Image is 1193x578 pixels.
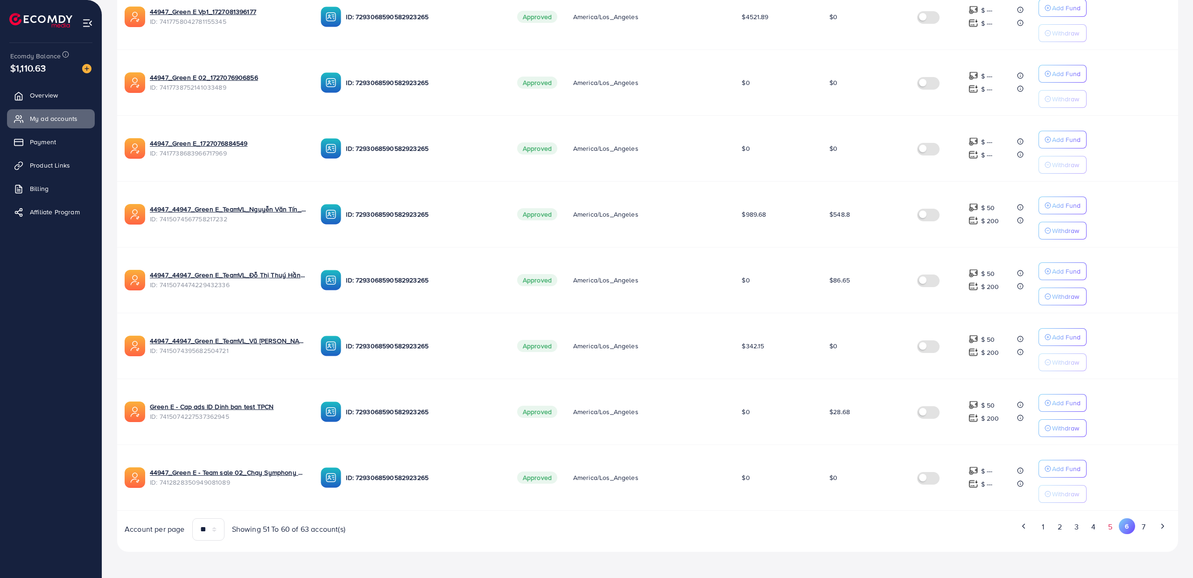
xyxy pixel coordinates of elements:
span: $0 [742,473,750,482]
button: Go to page 6 [1119,518,1135,534]
button: Add Fund [1039,131,1087,148]
button: Add Fund [1039,328,1087,346]
p: Add Fund [1052,134,1081,145]
span: ID: 7415074395682504721 [150,346,306,355]
span: Approved [517,274,557,286]
img: ic-ads-acc.e4c84228.svg [125,204,145,225]
p: Add Fund [1052,397,1081,409]
a: Payment [7,133,95,151]
p: Withdraw [1052,291,1079,302]
img: top-up amount [968,216,978,226]
span: ID: 7412828350949081089 [150,478,306,487]
a: Billing [7,179,95,198]
p: Add Fund [1052,200,1081,211]
span: Approved [517,142,557,155]
span: Approved [517,472,557,484]
img: ic-ba-acc.ded83a64.svg [321,402,341,422]
span: Approved [517,340,557,352]
button: Withdraw [1039,24,1087,42]
button: Add Fund [1039,394,1087,412]
a: Overview [7,86,95,105]
button: Go to page 2 [1051,518,1068,536]
a: Product Links [7,156,95,175]
img: top-up amount [968,150,978,160]
img: top-up amount [968,347,978,357]
a: Green E - Cap ads ID Dinh ban test TPCN [150,402,306,411]
span: $0 [742,275,750,285]
img: ic-ads-acc.e4c84228.svg [125,270,145,290]
p: Withdraw [1052,488,1079,500]
p: $ --- [981,5,993,16]
span: My ad accounts [30,114,77,123]
p: $ --- [981,70,993,82]
img: top-up amount [968,400,978,410]
p: $ --- [981,149,993,161]
span: $0 [742,144,750,153]
a: Affiliate Program [7,203,95,221]
img: top-up amount [968,268,978,278]
span: $0 [829,12,837,21]
p: $ 50 [981,400,995,411]
p: Add Fund [1052,463,1081,474]
span: $0 [742,407,750,416]
a: 44947_Green E - Team sale 02_Chạy Symphony Ads [150,468,306,477]
button: Go to page 4 [1085,518,1102,536]
img: top-up amount [968,203,978,212]
span: $989.68 [742,210,766,219]
img: top-up amount [968,5,978,15]
button: Go to page 3 [1068,518,1085,536]
span: America/Los_Angeles [573,341,639,351]
p: ID: 7293068590582923265 [346,77,502,88]
p: $ --- [981,136,993,148]
button: Withdraw [1039,353,1087,371]
img: ic-ba-acc.ded83a64.svg [321,204,341,225]
span: $28.68 [829,407,850,416]
span: Approved [517,208,557,220]
p: ID: 7293068590582923265 [346,406,502,417]
p: Withdraw [1052,28,1079,39]
span: ID: 7417738683966717969 [150,148,306,158]
img: top-up amount [968,413,978,423]
span: America/Los_Angeles [573,78,639,87]
img: ic-ads-acc.e4c84228.svg [125,72,145,93]
img: top-up amount [968,84,978,94]
button: Go to page 5 [1102,518,1119,536]
span: Product Links [30,161,70,170]
img: ic-ba-acc.ded83a64.svg [321,467,341,488]
img: top-up amount [968,282,978,291]
p: Add Fund [1052,68,1081,79]
span: Approved [517,406,557,418]
img: top-up amount [968,18,978,28]
button: Withdraw [1039,156,1087,174]
span: Payment [30,137,56,147]
p: Withdraw [1052,357,1079,368]
span: ID: 7415074474229432336 [150,280,306,289]
span: America/Los_Angeles [573,275,639,285]
span: America/Los_Angeles [573,144,639,153]
button: Add Fund [1039,197,1087,214]
div: <span class='underline'>44947_Green E Vp1_1727081396177</span></br>7417758042781155345 [150,7,306,26]
img: ic-ba-acc.ded83a64.svg [321,7,341,27]
span: ID: 7417738752141033489 [150,83,306,92]
span: $1,110.63 [10,61,46,75]
p: ID: 7293068590582923265 [346,11,502,22]
span: ID: 7417758042781155345 [150,17,306,26]
img: menu [82,18,93,28]
span: Showing 51 To 60 of 63 account(s) [232,524,345,535]
p: $ 50 [981,268,995,279]
img: ic-ba-acc.ded83a64.svg [321,72,341,93]
button: Add Fund [1039,460,1087,478]
p: $ 200 [981,413,999,424]
span: $548.8 [829,210,850,219]
a: 44947_Green E_1727076884549 [150,139,306,148]
p: ID: 7293068590582923265 [346,275,502,286]
img: ic-ads-acc.e4c84228.svg [125,138,145,159]
p: $ 200 [981,215,999,226]
p: $ --- [981,18,993,29]
div: <span class='underline'>44947_Green E_1727076884549</span></br>7417738683966717969 [150,139,306,158]
span: ID: 7415074567758217232 [150,214,306,224]
p: ID: 7293068590582923265 [346,340,502,352]
p: Add Fund [1052,266,1081,277]
span: America/Los_Angeles [573,210,639,219]
p: Withdraw [1052,225,1079,236]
